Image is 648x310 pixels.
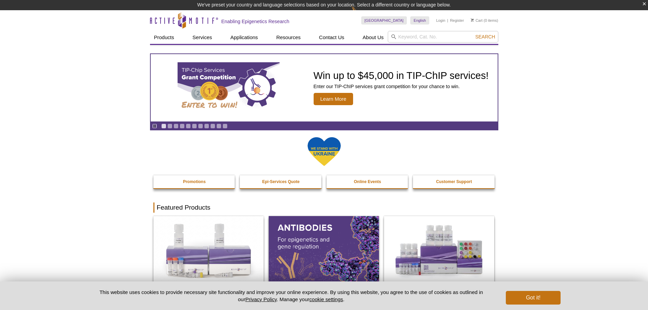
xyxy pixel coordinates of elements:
img: CUT&Tag-IT® Express Assay Kit [384,216,494,283]
a: Go to slide 1 [161,124,166,129]
span: Learn More [314,93,353,105]
a: Resources [272,31,305,44]
a: Register [450,18,464,23]
h2: Enabling Epigenetics Research [221,18,289,25]
a: Applications [226,31,262,44]
a: Privacy Policy [245,296,277,302]
p: Enter our TIP-ChIP services grant competition for your chance to win. [314,83,489,89]
li: (0 items) [471,16,498,25]
h2: Featured Products [153,202,495,213]
img: TIP-ChIP Services Grant Competition [178,62,280,113]
a: Epi-Services Quote [240,175,322,188]
a: About Us [359,31,388,44]
strong: Customer Support [436,179,472,184]
a: Go to slide 4 [180,124,185,129]
article: TIP-ChIP Services Grant Competition [151,54,498,121]
strong: Promotions [183,179,206,184]
input: Keyword, Cat. No. [388,31,498,43]
img: DNA Library Prep Kit for Illumina [153,216,264,283]
a: [GEOGRAPHIC_DATA] [361,16,407,25]
button: Search [473,34,497,40]
a: English [410,16,429,25]
img: We Stand With Ukraine [307,136,341,167]
a: TIP-ChIP Services Grant Competition Win up to $45,000 in TIP-ChIP services! Enter our TIP-ChIP se... [151,54,498,121]
a: Customer Support [413,175,495,188]
a: Cart [471,18,483,23]
a: Go to slide 9 [210,124,215,129]
a: Go to slide 6 [192,124,197,129]
a: Go to slide 8 [204,124,209,129]
button: cookie settings [309,296,343,302]
a: Go to slide 3 [173,124,179,129]
img: All Antibodies [269,216,379,283]
a: Go to slide 2 [167,124,172,129]
p: This website uses cookies to provide necessary site functionality and improve your online experie... [88,289,495,303]
a: Products [150,31,178,44]
a: Login [436,18,445,23]
button: Got it! [506,291,560,305]
a: Go to slide 7 [198,124,203,129]
a: Promotions [153,175,236,188]
a: Go to slide 5 [186,124,191,129]
a: Go to slide 11 [222,124,228,129]
a: Services [188,31,216,44]
span: Search [475,34,495,39]
a: Toggle autoplay [152,124,157,129]
strong: Online Events [354,179,381,184]
img: Your Cart [471,18,474,22]
a: Contact Us [315,31,348,44]
img: Change Here [351,5,369,21]
h2: Win up to $45,000 in TIP-ChIP services! [314,70,489,81]
a: Online Events [327,175,409,188]
li: | [447,16,448,25]
strong: Epi-Services Quote [262,179,300,184]
a: Go to slide 10 [216,124,221,129]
